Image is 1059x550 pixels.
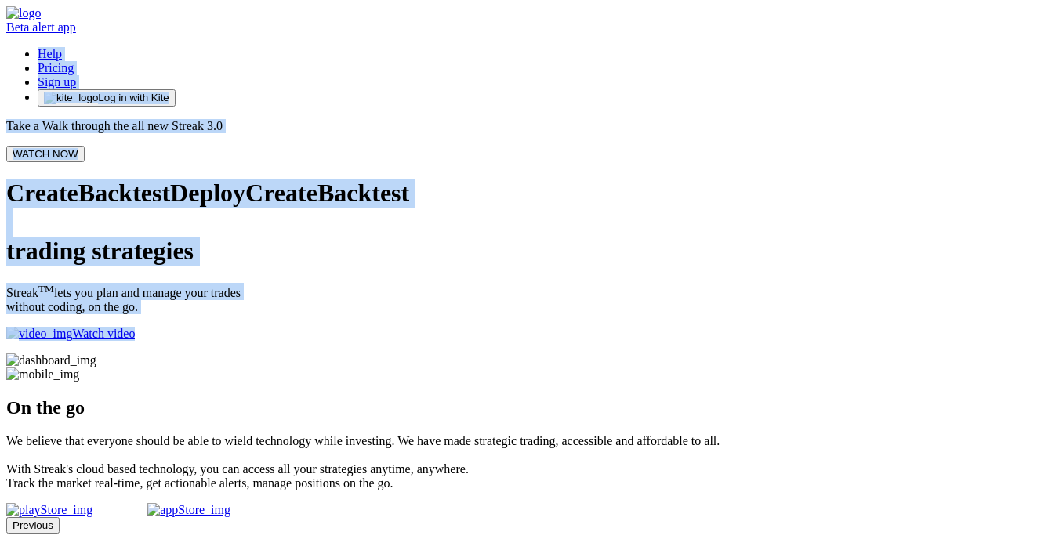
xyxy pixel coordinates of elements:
[38,283,54,295] sup: TM
[6,327,1053,341] p: Watch video
[6,327,72,341] img: video_img
[170,179,245,207] span: Deploy
[6,237,194,265] span: trading strategies
[6,146,85,162] button: WATCH NOW
[6,327,1053,341] a: video_imgWatch video
[6,6,41,20] img: logo
[44,92,98,104] img: kite_logo
[6,179,78,207] span: Create
[6,20,1053,34] a: logoBeta alert app
[6,434,1053,490] p: We believe that everyone should be able to wield technology while investing. We have made strateg...
[38,89,176,107] button: kite_logoLog in with Kite
[6,283,1053,314] p: Streak lets you plan and manage your trades without coding, on the go.
[78,179,170,207] span: Backtest
[6,119,1053,133] p: Take a Walk through the all new Streak 3.0
[38,75,76,89] a: Sign up
[38,61,74,74] a: Pricing
[6,20,76,34] span: Beta alert app
[147,503,230,517] img: appStore_img
[98,92,169,103] span: Log in with Kite
[6,397,1053,418] h2: On the go
[6,517,60,534] button: Previous
[38,47,62,60] a: Help
[6,503,92,517] img: playStore_img
[245,179,317,207] span: Create
[6,353,96,367] img: dashboard_img
[317,179,409,207] span: Backtest
[6,367,79,382] img: mobile_img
